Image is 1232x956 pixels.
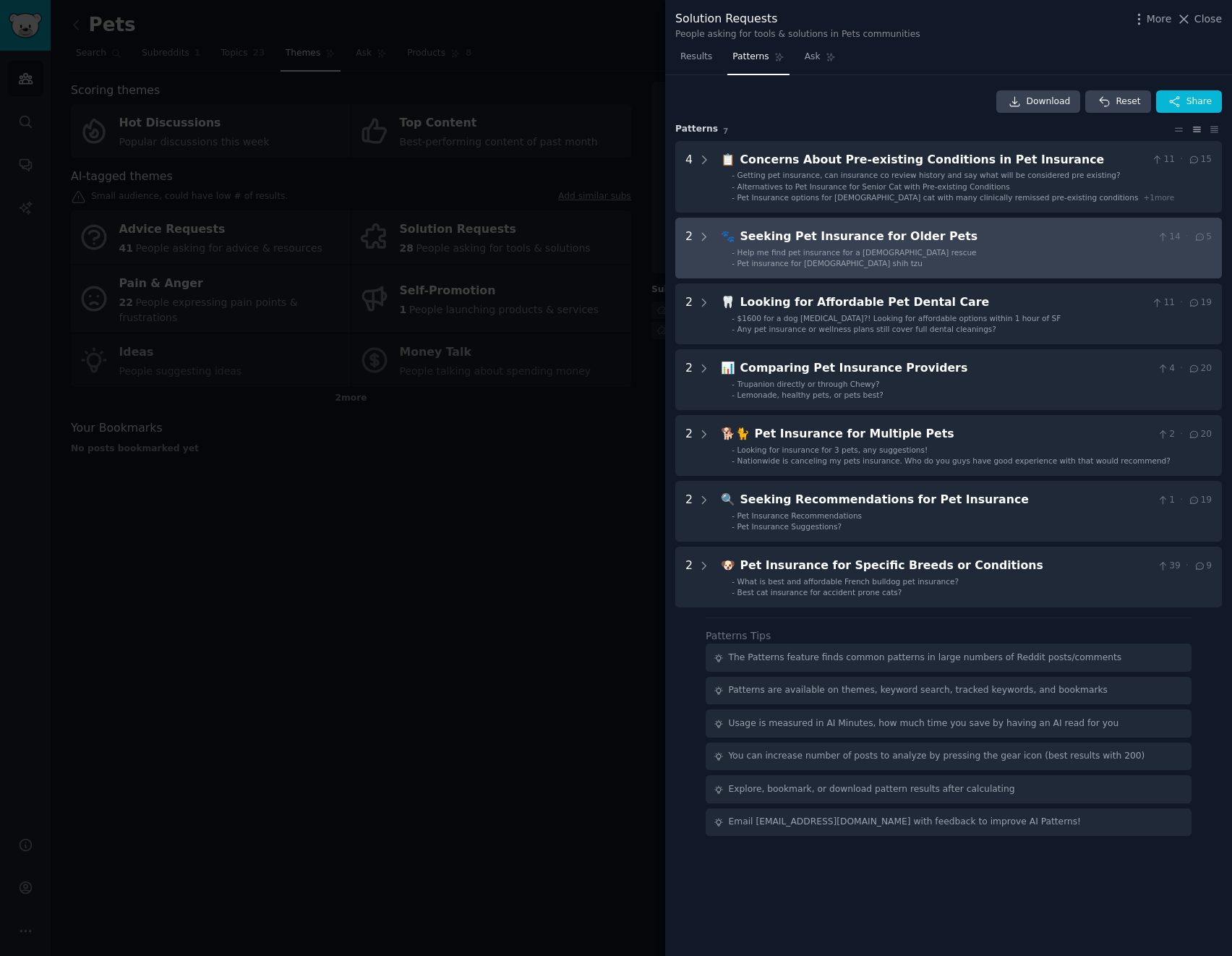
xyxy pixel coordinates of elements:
div: Solution Requests [675,10,920,28]
a: Results [675,46,717,75]
span: 🦷 [721,295,735,309]
div: Seeking Recommendations for Pet Insurance [740,491,1152,509]
span: + 1 more [1143,193,1174,202]
label: Patterns Tips [706,630,771,641]
span: 9 [1194,560,1212,573]
span: 11 [1151,153,1175,166]
div: 2 [685,425,693,466]
button: Close [1176,12,1222,27]
span: 🐾 [721,229,735,243]
span: 20 [1188,362,1212,375]
div: 2 [685,228,693,268]
div: The Patterns feature finds common patterns in large numbers of Reddit posts/comments [729,652,1122,665]
span: · [1186,560,1189,573]
div: - [732,170,735,180]
div: - [732,576,735,586]
div: - [732,192,735,202]
span: 19 [1188,494,1212,507]
span: $1600 for a dog [MEDICAL_DATA]?! Looking for affordable options within 1 hour of SF [737,314,1061,323]
span: Pet insurance for [DEMOGRAPHIC_DATA] shih tzu [737,259,923,268]
span: 4 [1157,362,1175,375]
span: Pet Insurance Suggestions? [737,522,842,531]
div: - [732,521,735,532]
div: - [732,313,735,323]
div: - [732,258,735,268]
span: 🐶 [721,558,735,572]
span: 2 [1157,428,1175,441]
span: Lemonade, healthy pets, or pets best? [737,390,884,399]
span: Pet Insurance Recommendations [737,511,862,520]
div: Explore, bookmark, or download pattern results after calculating [729,783,1015,796]
div: Email [EMAIL_ADDRESS][DOMAIN_NAME] with feedback to improve AI Patterns! [729,816,1082,829]
span: · [1180,153,1183,166]
div: - [732,456,735,466]
span: · [1186,231,1189,244]
span: 20 [1188,428,1212,441]
button: Reset [1085,90,1150,114]
span: Ask [805,51,821,64]
span: · [1180,296,1183,310]
span: · [1180,362,1183,375]
span: 1 [1157,494,1175,507]
span: Getting pet insurance, can insurance co review history and say what will be considered pre existing? [737,171,1121,179]
div: - [732,587,735,597]
span: Close [1194,12,1222,27]
a: Patterns [727,46,789,75]
div: Seeking Pet Insurance for Older Pets [740,228,1152,246]
span: 5 [1194,231,1212,244]
div: 4 [685,151,693,203]
div: Usage is measured in AI Minutes, how much time you save by having an AI read for you [729,717,1119,730]
span: 19 [1188,296,1212,310]
span: 39 [1157,560,1181,573]
span: Looking for insurance for 3 pets, any suggestions! [737,445,928,454]
div: Pet Insurance for Multiple Pets [755,425,1152,443]
span: Any pet insurance or wellness plans still cover full dental cleanings? [737,325,996,333]
div: 2 [685,294,693,334]
div: - [732,247,735,257]
div: - [732,445,735,455]
div: Pet Insurance for Specific Breeds or Conditions [740,557,1152,575]
span: · [1180,428,1183,441]
div: Comparing Pet Insurance Providers [740,359,1152,377]
span: 14 [1157,231,1181,244]
div: - [732,324,735,334]
span: 📊 [721,361,735,375]
span: Best cat insurance for accident prone cats? [737,588,902,597]
span: 7 [723,127,728,135]
span: Pet Insurance options for [DEMOGRAPHIC_DATA] cat with many clinically remissed pre-existing condi... [737,193,1139,202]
span: 📋 [721,153,735,166]
div: Looking for Affordable Pet Dental Care [740,294,1146,312]
div: - [732,390,735,400]
button: More [1132,12,1172,27]
span: 🔍 [721,492,735,506]
div: 2 [685,557,693,597]
span: What is best and affordable French bulldog pet insurance? [737,577,959,586]
div: - [732,182,735,192]
a: Download [996,90,1081,114]
span: Alternatives to Pet Insurance for Senior Cat with Pre-existing Conditions [737,182,1010,191]
span: More [1147,12,1172,27]
div: You can increase number of posts to analyze by pressing the gear icon (best results with 200) [729,750,1145,763]
span: Download [1027,95,1071,108]
span: Reset [1116,95,1140,108]
div: Concerns About Pre-existing Conditions in Pet Insurance [740,151,1146,169]
div: - [732,511,735,521]
span: Patterns [732,51,769,64]
div: People asking for tools & solutions in Pets communities [675,28,920,41]
span: · [1180,494,1183,507]
span: 11 [1151,296,1175,310]
span: Trupanion directly or through Chewy? [737,380,880,388]
span: Results [680,51,712,64]
div: 2 [685,359,693,400]
span: Share [1186,95,1212,108]
span: 🐕🐈 [721,427,750,440]
span: 15 [1188,153,1212,166]
span: Help me find pet insurance for a [DEMOGRAPHIC_DATA] rescue [737,248,977,257]
a: Ask [800,46,841,75]
span: Pattern s [675,123,718,136]
div: 2 [685,491,693,532]
div: - [732,379,735,389]
span: Nationwide is canceling my pets insurance. Who do you guys have good experience with that would r... [737,456,1171,465]
div: Patterns are available on themes, keyword search, tracked keywords, and bookmarks [729,684,1108,697]
button: Share [1156,90,1222,114]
